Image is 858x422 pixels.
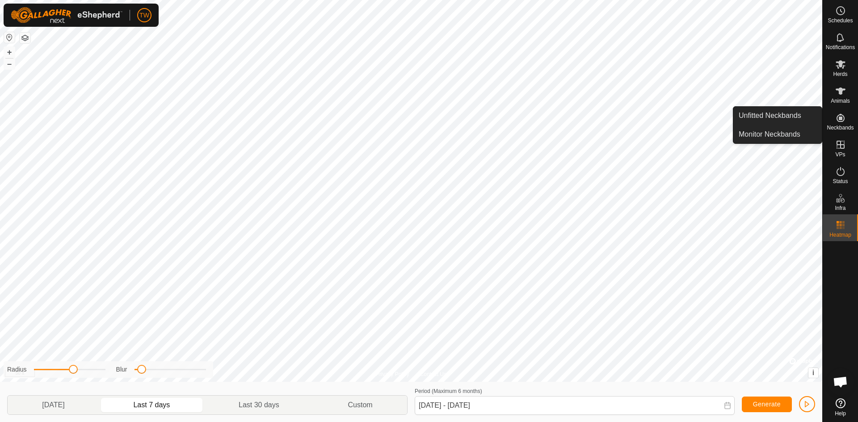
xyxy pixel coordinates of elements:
button: i [808,368,818,378]
button: – [4,58,15,69]
span: Status [833,179,848,184]
a: Monitor Neckbands [733,125,822,143]
div: Open chat [827,368,854,395]
span: Herds [833,71,847,77]
button: Generate [742,397,792,412]
span: Animals [831,98,850,104]
span: Neckbands [827,125,854,130]
a: Help [823,395,858,420]
span: [DATE] [42,400,64,410]
label: Period (Maximum 6 months) [415,388,482,394]
a: Unfitted Neckbands [733,107,822,125]
span: Notifications [826,45,855,50]
span: Heatmap [829,232,851,238]
span: Last 7 days [133,400,170,410]
span: TW [139,11,149,20]
span: Custom [348,400,373,410]
span: VPs [835,152,845,157]
img: Gallagher Logo [11,7,122,23]
span: Monitor Neckbands [739,129,800,140]
span: Schedules [828,18,853,23]
a: Contact Us [420,370,446,378]
span: Infra [835,205,845,211]
button: Reset Map [4,32,15,43]
label: Radius [7,365,27,374]
span: i [812,369,814,376]
a: Privacy Policy [376,370,409,378]
button: Map Layers [20,33,30,43]
span: Help [835,411,846,416]
button: + [4,47,15,58]
span: Unfitted Neckbands [739,110,801,121]
span: Last 30 days [239,400,279,410]
span: Generate [753,401,781,408]
label: Blur [116,365,127,374]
